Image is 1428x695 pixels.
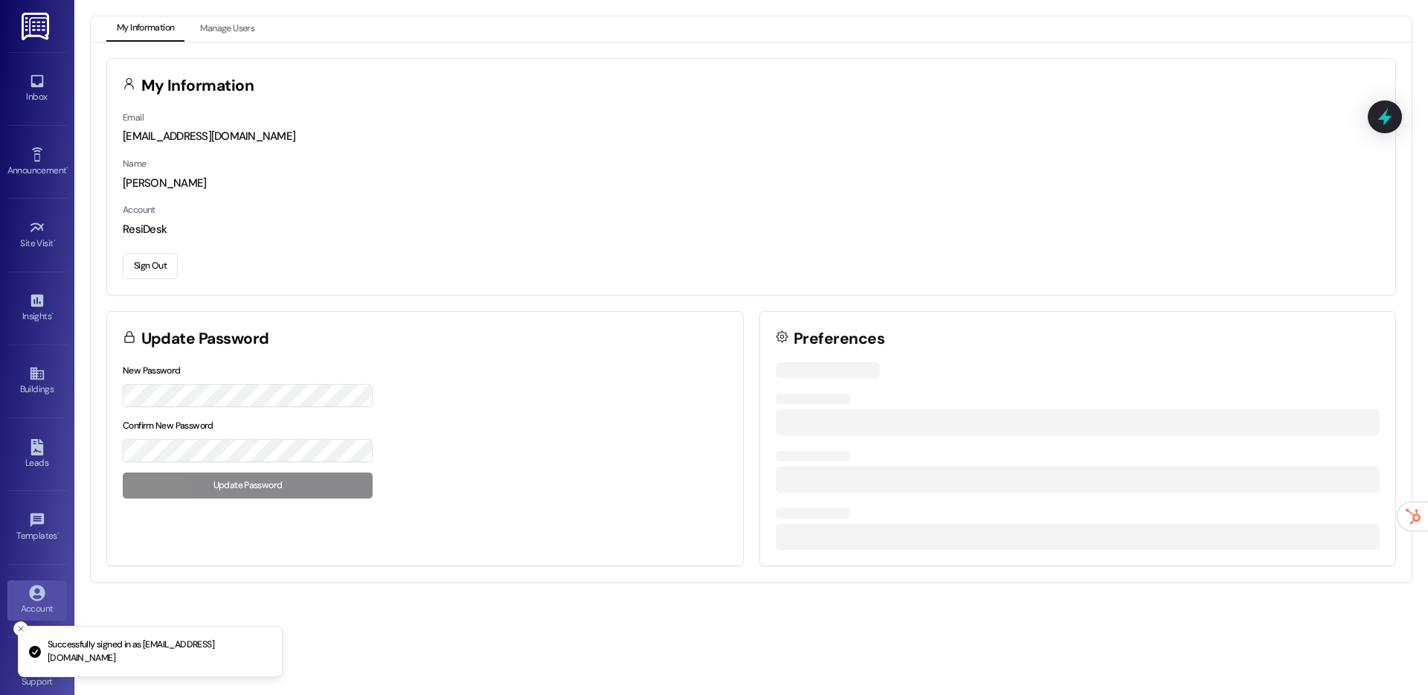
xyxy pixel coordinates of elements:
[7,361,67,401] a: Buildings
[123,129,1380,144] div: [EMAIL_ADDRESS][DOMAIN_NAME]
[141,78,254,94] h3: My Information
[66,163,68,173] span: •
[48,638,270,664] p: Successfully signed in as [EMAIL_ADDRESS][DOMAIN_NAME]
[123,158,147,170] label: Name
[123,222,1380,237] div: ResiDesk
[123,365,181,377] label: New Password
[13,621,28,636] button: Close toast
[7,653,67,694] a: Support
[57,528,59,539] span: •
[123,176,1380,191] div: [PERSON_NAME]
[7,435,67,475] a: Leads
[123,112,144,124] label: Email
[141,331,269,347] h3: Update Password
[123,204,155,216] label: Account
[123,420,213,432] label: Confirm New Password
[190,16,265,42] button: Manage Users
[7,580,67,621] a: Account
[7,68,67,109] a: Inbox
[7,507,67,548] a: Templates •
[54,236,56,246] span: •
[22,13,52,40] img: ResiDesk Logo
[123,253,178,279] button: Sign Out
[7,288,67,328] a: Insights •
[106,16,184,42] button: My Information
[7,215,67,255] a: Site Visit •
[51,309,54,319] span: •
[794,331,884,347] h3: Preferences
